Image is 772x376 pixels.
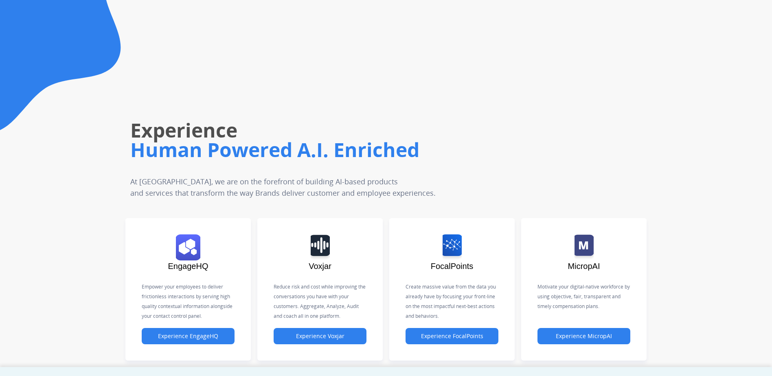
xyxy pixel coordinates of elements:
span: EngageHQ [168,262,208,271]
a: Experience EngageHQ [142,333,235,340]
img: logo [575,234,594,260]
h1: Human Powered A.I. Enriched [130,137,545,163]
button: Experience FocalPoints [406,328,498,344]
img: logo [443,234,462,260]
button: Experience EngageHQ [142,328,235,344]
a: Experience MicropAI [537,333,630,340]
a: Experience FocalPoints [406,333,498,340]
span: FocalPoints [431,262,474,271]
button: Experience MicropAI [537,328,630,344]
img: logo [311,234,330,260]
span: Voxjar [309,262,331,271]
span: MicropAI [568,262,600,271]
p: Create massive value from the data you already have by focusing your front-line on the most impac... [406,282,498,321]
p: At [GEOGRAPHIC_DATA], we are on the forefront of building AI-based products and services that tra... [130,176,493,199]
a: Experience Voxjar [274,333,366,340]
h1: Experience [130,117,545,143]
img: logo [176,234,200,260]
p: Motivate your digital-native workforce by using objective, fair, transparent and timely compensat... [537,282,630,311]
button: Experience Voxjar [274,328,366,344]
p: Empower your employees to deliver frictionless interactions by serving high quality contextual in... [142,282,235,321]
p: Reduce risk and cost while improving the conversations you have with your customers. Aggregate, A... [274,282,366,321]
